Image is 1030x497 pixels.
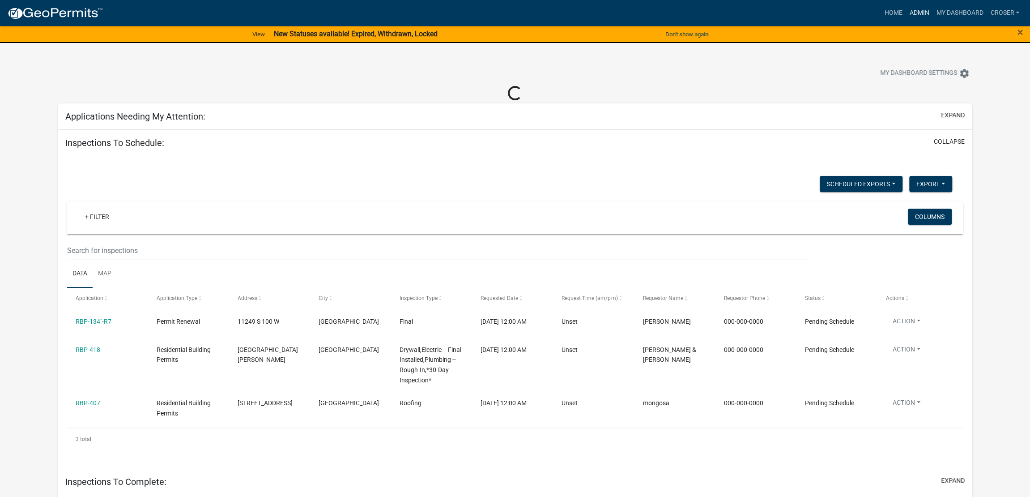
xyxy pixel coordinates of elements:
[400,399,421,407] span: Roofing
[400,295,438,301] span: Inspection Type
[885,295,904,301] span: Actions
[67,260,93,288] a: Data
[885,345,928,358] button: Action
[959,68,970,79] i: settings
[873,64,977,82] button: My Dashboard Settingssettings
[76,295,103,301] span: Application
[319,399,379,407] span: PERU
[804,295,820,301] span: Status
[634,288,715,309] datatable-header-cell: Requestor Name
[76,399,100,407] a: RBP-407
[643,318,690,325] span: Corey
[724,318,763,325] span: 000-000-0000
[157,399,211,417] span: Residential Building Permits
[76,346,100,353] a: RBP-418
[662,27,712,42] button: Don't show again
[934,137,965,146] button: collapse
[724,346,763,353] span: 000-000-0000
[796,288,877,309] datatable-header-cell: Status
[76,318,111,325] a: RBP-134"-R7
[941,111,965,120] button: expand
[804,399,854,407] span: Pending Schedule
[78,209,116,225] a: + Filter
[932,4,987,21] a: My Dashboard
[238,399,293,407] span: 2560 W AIRPORT ROAD
[880,68,957,79] span: My Dashboard Settings
[67,241,811,260] input: Search for inspections
[643,346,696,364] span: Matt & Nancy Miller
[310,288,391,309] datatable-header-cell: City
[804,318,854,325] span: Pending Schedule
[481,346,527,353] span: 08/28/2025, 12:00 AM
[58,156,972,469] div: collapse
[562,318,578,325] span: Unset
[941,476,965,485] button: expand
[715,288,796,309] datatable-header-cell: Requestor Phone
[67,428,963,450] div: 3 total
[274,30,438,38] strong: New Statuses available! Expired, Withdrawn, Locked
[481,295,518,301] span: Requested Date
[909,176,952,192] button: Export
[906,4,932,21] a: Admin
[724,295,765,301] span: Requestor Phone
[562,346,578,353] span: Unset
[93,260,117,288] a: Map
[238,346,298,364] span: N GLEN COVE Dr
[885,398,928,411] button: Action
[67,288,148,309] datatable-header-cell: Application
[987,4,1023,21] a: croser
[400,346,461,384] span: Drywall,Electric -- Final Installed,Plumbing -- Rough-In,*30-Day Inspection*
[238,318,279,325] span: 11249 S 100 W
[157,318,200,325] span: Permit Renewal
[238,295,257,301] span: Address
[319,346,379,353] span: PERU
[643,399,669,407] span: mongosa
[249,27,268,42] a: View
[877,288,958,309] datatable-header-cell: Actions
[881,4,906,21] a: Home
[804,346,854,353] span: Pending Schedule
[472,288,553,309] datatable-header-cell: Requested Date
[65,111,205,122] h5: Applications Needing My Attention:
[148,288,229,309] datatable-header-cell: Application Type
[481,318,527,325] span: 06/17/2025, 12:00 AM
[553,288,634,309] datatable-header-cell: Request Time (am/pm)
[229,288,310,309] datatable-header-cell: Address
[65,476,166,487] h5: Inspections To Complete:
[391,288,472,309] datatable-header-cell: Inspection Type
[885,317,928,330] button: Action
[724,399,763,407] span: 000-000-0000
[562,399,578,407] span: Unset
[562,295,617,301] span: Request Time (am/pm)
[643,295,683,301] span: Requestor Name
[157,346,211,364] span: Residential Building Permits
[908,209,952,225] button: Columns
[319,295,328,301] span: City
[1017,27,1023,38] button: Close
[481,399,527,407] span: 08/11/2025, 12:00 AM
[1017,26,1023,39] span: ×
[157,295,197,301] span: Application Type
[319,318,379,325] span: Bunker Hill
[400,318,413,325] span: Final
[65,137,164,148] h5: Inspections To Schedule:
[820,176,902,192] button: Scheduled Exports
